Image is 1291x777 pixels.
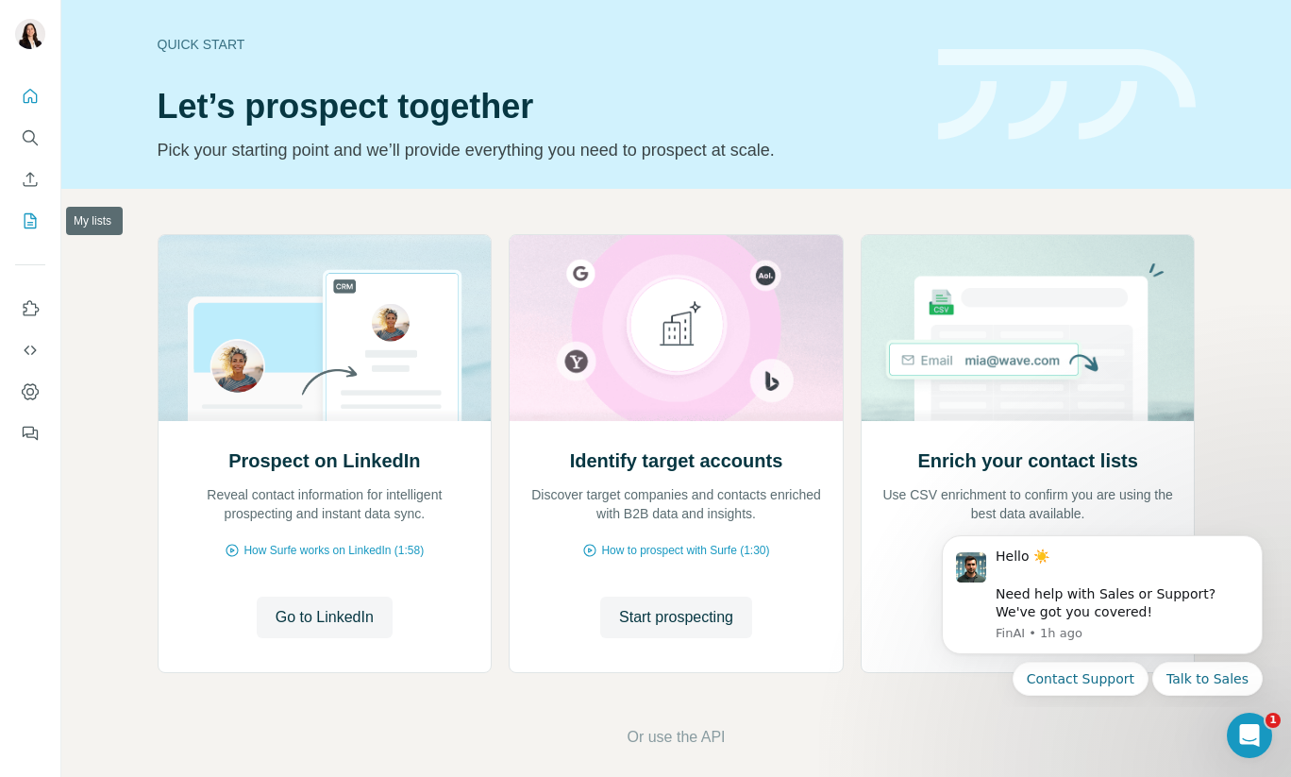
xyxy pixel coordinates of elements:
p: Pick your starting point and we’ll provide everything you need to prospect at scale. [158,137,915,163]
p: Reveal contact information for intelligent prospecting and instant data sync. [177,485,473,523]
button: Use Surfe on LinkedIn [15,292,45,326]
p: Discover target companies and contacts enriched with B2B data and insights. [528,485,824,523]
button: My lists [15,204,45,238]
iframe: Intercom notifications message [914,518,1291,707]
h1: Let’s prospect together [158,88,915,126]
button: Start prospecting [600,597,752,638]
iframe: Intercom live chat [1227,713,1272,758]
h2: Identify target accounts [570,448,783,474]
button: Feedback [15,416,45,450]
img: banner [938,49,1196,141]
h2: Prospect on LinkedIn [228,448,420,474]
span: How to prospect with Surfe (1:30) [601,542,769,559]
button: Search [15,121,45,155]
div: Quick start [158,35,915,54]
button: Go to LinkedIn [257,597,393,638]
p: Use CSV enrichment to confirm you are using the best data available. [880,485,1176,523]
button: Dashboard [15,375,45,409]
img: Avatar [15,19,45,49]
span: 1 [1266,713,1281,728]
span: How Surfe works on LinkedIn (1:58) [243,542,424,559]
button: Or use the API [627,726,725,749]
h2: Enrich your contact lists [917,448,1137,474]
button: Use Surfe API [15,333,45,367]
img: Enrich your contact lists [861,235,1196,421]
span: Go to LinkedIn [276,606,374,629]
img: Prospect on LinkedIn [158,235,493,421]
span: Start prospecting [619,606,733,629]
button: Quick start [15,79,45,113]
button: Enrich CSV [15,162,45,196]
img: Identify target accounts [509,235,844,421]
